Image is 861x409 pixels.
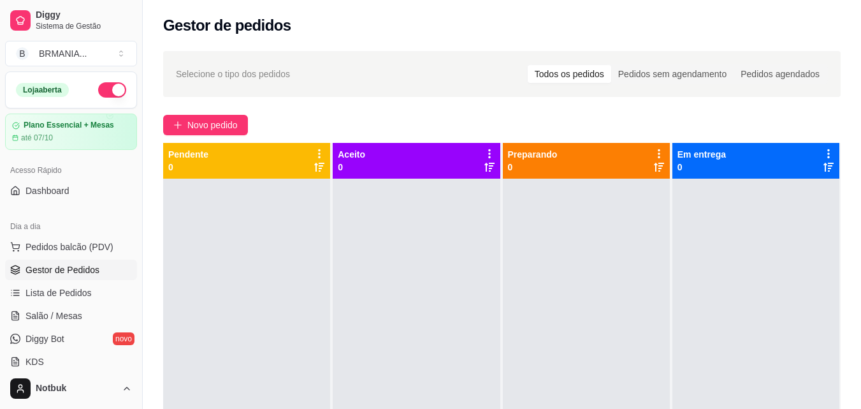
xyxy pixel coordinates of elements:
a: KDS [5,352,137,372]
p: Aceito [338,148,365,161]
button: Select a team [5,41,137,66]
button: Alterar Status [98,82,126,98]
span: Salão / Mesas [25,309,82,322]
span: Sistema de Gestão [36,21,132,31]
span: Notbuk [36,383,117,394]
p: Pendente [168,148,208,161]
a: Diggy Botnovo [5,329,137,349]
span: Diggy Bot [25,332,64,345]
div: Pedidos sem agendamento [611,65,734,83]
p: 0 [338,161,365,174]
div: Pedidos agendados [734,65,827,83]
div: BRMANIA ... [39,47,87,60]
div: Todos os pedidos [528,65,611,83]
span: Selecione o tipo dos pedidos [176,67,290,81]
article: até 07/10 [21,133,53,143]
span: Novo pedido [187,118,238,132]
p: Preparando [508,148,558,161]
p: Em entrega [677,148,726,161]
a: Gestor de Pedidos [5,260,137,280]
button: Notbuk [5,373,137,404]
h2: Gestor de pedidos [163,15,291,36]
div: Dia a dia [5,216,137,237]
div: Loja aberta [16,83,69,97]
a: Dashboard [5,181,137,201]
span: plus [173,121,182,130]
a: Lista de Pedidos [5,283,137,303]
p: 0 [168,161,208,174]
span: Pedidos balcão (PDV) [25,241,113,253]
a: Plano Essencial + Mesasaté 07/10 [5,114,137,150]
span: Gestor de Pedidos [25,264,99,276]
span: Diggy [36,10,132,21]
p: 0 [677,161,726,174]
span: Dashboard [25,184,69,197]
div: Acesso Rápido [5,160,137,181]
span: B [16,47,29,60]
a: DiggySistema de Gestão [5,5,137,36]
span: KDS [25,355,44,368]
button: Pedidos balcão (PDV) [5,237,137,257]
article: Plano Essencial + Mesas [24,121,114,130]
a: Salão / Mesas [5,306,137,326]
p: 0 [508,161,558,174]
span: Lista de Pedidos [25,286,92,299]
button: Novo pedido [163,115,248,135]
